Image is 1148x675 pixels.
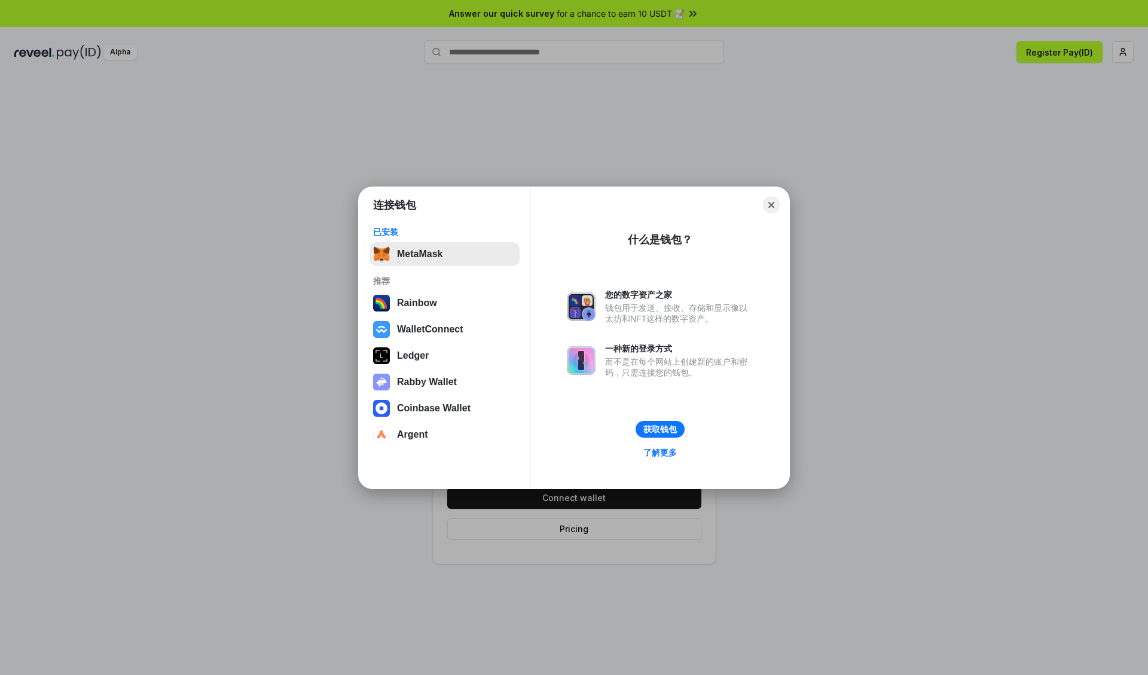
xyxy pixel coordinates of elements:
[397,298,437,309] div: Rainbow
[567,292,596,321] img: svg+xml,%3Csvg%20xmlns%3D%22http%3A%2F%2Fwww.w3.org%2F2000%2Fsvg%22%20fill%3D%22none%22%20viewBox...
[605,343,753,354] div: 一种新的登录方式
[373,400,390,417] img: svg+xml,%3Csvg%20width%3D%2228%22%20height%3D%2228%22%20viewBox%3D%220%200%2028%2028%22%20fill%3D...
[373,321,390,338] img: svg+xml,%3Csvg%20width%3D%2228%22%20height%3D%2228%22%20viewBox%3D%220%200%2028%2028%22%20fill%3D...
[605,289,753,300] div: 您的数字资产之家
[636,445,684,460] a: 了解更多
[370,344,520,368] button: Ledger
[605,356,753,378] div: 而不是在每个网站上创建新的账户和密码，只需连接您的钱包。
[643,447,677,458] div: 了解更多
[636,421,685,438] button: 获取钱包
[628,233,692,247] div: 什么是钱包？
[397,429,428,440] div: Argent
[763,197,780,213] button: Close
[370,396,520,420] button: Coinbase Wallet
[397,403,471,414] div: Coinbase Wallet
[373,295,390,311] img: svg+xml,%3Csvg%20width%3D%22120%22%20height%3D%22120%22%20viewBox%3D%220%200%20120%20120%22%20fil...
[373,347,390,364] img: svg+xml,%3Csvg%20xmlns%3D%22http%3A%2F%2Fwww.w3.org%2F2000%2Fsvg%22%20width%3D%2228%22%20height%3...
[643,424,677,435] div: 获取钱包
[397,324,463,335] div: WalletConnect
[397,350,429,361] div: Ledger
[370,423,520,447] button: Argent
[370,291,520,315] button: Rainbow
[605,303,753,324] div: 钱包用于发送、接收、存储和显示像以太坊和NFT这样的数字资产。
[370,370,520,394] button: Rabby Wallet
[373,246,390,262] img: svg+xml,%3Csvg%20fill%3D%22none%22%20height%3D%2233%22%20viewBox%3D%220%200%2035%2033%22%20width%...
[373,227,516,237] div: 已安装
[373,276,516,286] div: 推荐
[370,242,520,266] button: MetaMask
[397,249,442,259] div: MetaMask
[373,426,390,443] img: svg+xml,%3Csvg%20width%3D%2228%22%20height%3D%2228%22%20viewBox%3D%220%200%2028%2028%22%20fill%3D...
[373,198,416,212] h1: 连接钱包
[370,317,520,341] button: WalletConnect
[373,374,390,390] img: svg+xml,%3Csvg%20xmlns%3D%22http%3A%2F%2Fwww.w3.org%2F2000%2Fsvg%22%20fill%3D%22none%22%20viewBox...
[397,377,457,387] div: Rabby Wallet
[567,346,596,375] img: svg+xml,%3Csvg%20xmlns%3D%22http%3A%2F%2Fwww.w3.org%2F2000%2Fsvg%22%20fill%3D%22none%22%20viewBox...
